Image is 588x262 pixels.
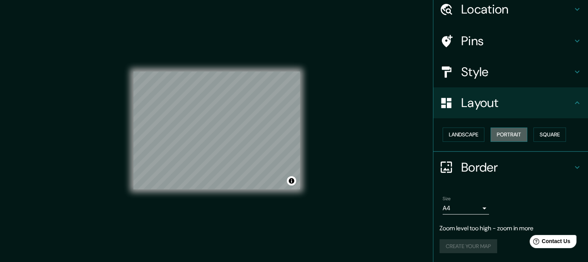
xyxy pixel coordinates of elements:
button: Square [533,128,566,142]
p: Zoom level too high - zoom in more [440,224,582,233]
div: Layout [433,87,588,118]
h4: Location [461,2,573,17]
button: Toggle attribution [287,176,296,185]
canvas: Map [133,71,300,189]
button: Landscape [443,128,484,142]
div: Style [433,56,588,87]
h4: Style [461,64,573,80]
button: Portrait [491,128,527,142]
label: Size [443,195,451,202]
div: A4 [443,202,489,214]
iframe: Help widget launcher [519,232,579,253]
h4: Border [461,160,573,175]
div: Pins [433,26,588,56]
h4: Layout [461,95,573,111]
div: Border [433,152,588,183]
h4: Pins [461,33,573,49]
